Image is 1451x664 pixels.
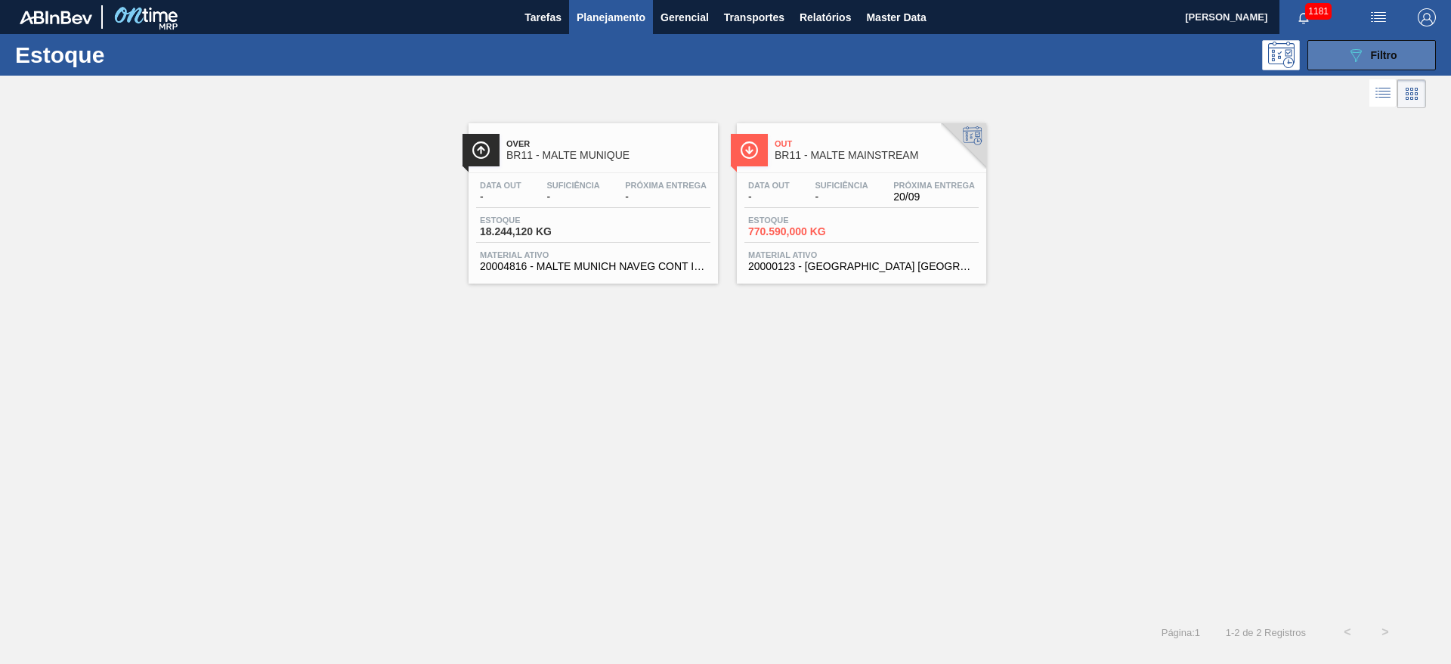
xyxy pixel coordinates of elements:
[625,181,707,190] span: Próxima Entrega
[1418,8,1436,26] img: Logout
[480,216,586,225] span: Estoque
[724,8,784,26] span: Transportes
[866,8,926,26] span: Master Data
[480,191,521,203] span: -
[1369,79,1397,108] div: Visão em Lista
[893,191,975,203] span: 20/09
[815,181,868,190] span: Suficiência
[748,261,975,272] span: 20000123 - MALTA URUGUAY BRAHMA BRASIL GRANEL
[480,181,521,190] span: Data out
[480,250,707,259] span: Material ativo
[546,181,599,190] span: Suficiência
[1162,627,1200,638] span: Página : 1
[1262,40,1300,70] div: Pogramando: nenhum usuário selecionado
[506,139,710,148] span: Over
[506,150,710,161] span: BR11 - MALTE MUNIQUE
[15,46,241,64] h1: Estoque
[748,181,790,190] span: Data out
[524,8,562,26] span: Tarefas
[1371,49,1397,61] span: Filtro
[815,191,868,203] span: -
[748,250,975,259] span: Material ativo
[1307,40,1436,70] button: Filtro
[457,112,725,284] a: ÍconeOverBR11 - MALTE MUNIQUEData out-Suficiência-Próxima Entrega-Estoque18.244,120 KGMaterial at...
[546,191,599,203] span: -
[1369,8,1388,26] img: userActions
[740,141,759,160] img: Ícone
[480,261,707,272] span: 20004816 - MALTE MUNICH NAVEG CONT IMPORT SUP 40%
[472,141,490,160] img: Ícone
[1223,627,1306,638] span: 1 - 2 de 2 Registros
[748,216,854,225] span: Estoque
[1329,613,1366,651] button: <
[893,181,975,190] span: Próxima Entrega
[748,226,854,237] span: 770.590,000 KG
[625,191,707,203] span: -
[1366,613,1404,651] button: >
[661,8,709,26] span: Gerencial
[748,191,790,203] span: -
[1305,3,1332,20] span: 1181
[480,226,586,237] span: 18.244,120 KG
[1279,7,1328,28] button: Notificações
[775,139,979,148] span: Out
[20,11,92,24] img: TNhmsLtSVTkK8tSr43FrP2fwEKptu5GPRR3wAAAABJRU5ErkJggg==
[1397,79,1426,108] div: Visão em Cards
[800,8,851,26] span: Relatórios
[725,112,994,284] a: ÍconeOutBR11 - MALTE MAINSTREAMData out-Suficiência-Próxima Entrega20/09Estoque770.590,000 KGMate...
[775,150,979,161] span: BR11 - MALTE MAINSTREAM
[577,8,645,26] span: Planejamento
